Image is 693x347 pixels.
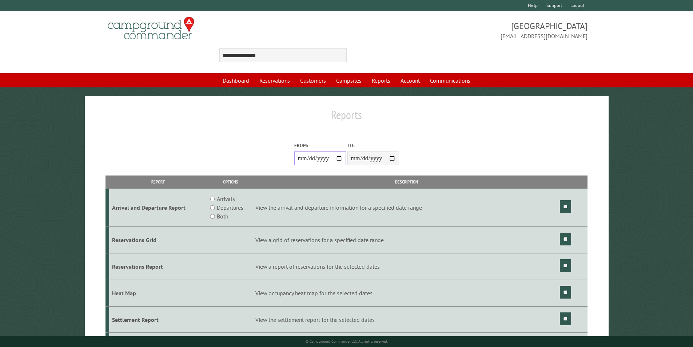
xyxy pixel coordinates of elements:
label: From: [294,142,346,149]
h1: Reports [105,108,588,128]
label: Departures [217,203,243,212]
td: View the settlement report for the selected dates [254,306,559,333]
td: Reservations Report [109,253,207,280]
a: Account [396,74,424,87]
a: Campsites [332,74,366,87]
a: Dashboard [218,74,254,87]
label: Arrivals [217,194,235,203]
img: Campground Commander [105,14,196,43]
a: Customers [296,74,330,87]
td: Arrival and Departure Report [109,189,207,227]
td: View a report of reservations for the selected dates [254,253,559,280]
label: To: [347,142,399,149]
td: View occupancy heat map for the selected dates [254,280,559,306]
a: Reservations [255,74,294,87]
td: View the arrival and departure information for a specified date range [254,189,559,227]
a: Reports [367,74,395,87]
small: © Campground Commander LLC. All rights reserved. [306,339,388,344]
label: Both [217,212,228,221]
th: Description [254,176,559,188]
td: Reservations Grid [109,227,207,253]
td: Heat Map [109,280,207,306]
span: [GEOGRAPHIC_DATA] [EMAIL_ADDRESS][DOMAIN_NAME] [347,20,588,40]
th: Report [109,176,207,188]
td: View a grid of reservations for a specified date range [254,227,559,253]
a: Communications [426,74,475,87]
td: Settlement Report [109,306,207,333]
th: Options [207,176,254,188]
